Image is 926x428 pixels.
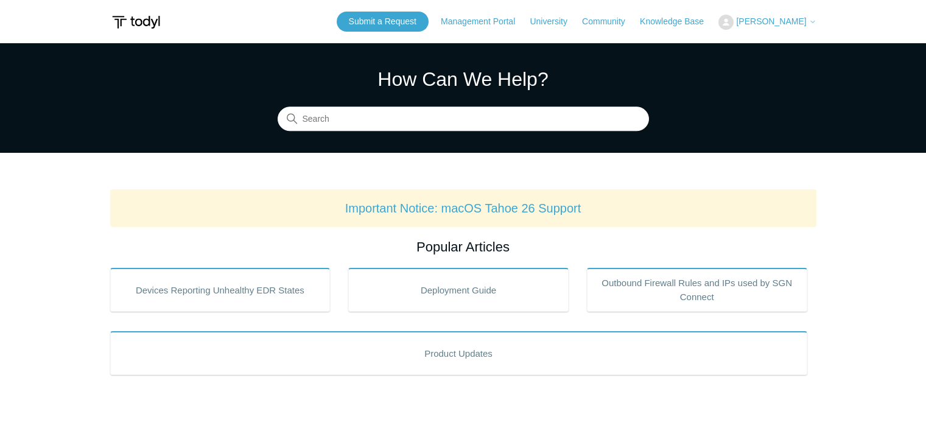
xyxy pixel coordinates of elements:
[345,202,581,215] a: Important Notice: macOS Tahoe 26 Support
[441,15,527,28] a: Management Portal
[640,15,716,28] a: Knowledge Base
[337,12,429,32] a: Submit a Request
[110,237,816,257] h2: Popular Articles
[110,331,807,375] a: Product Updates
[348,268,569,312] a: Deployment Guide
[110,11,162,33] img: Todyl Support Center Help Center home page
[718,15,816,30] button: [PERSON_NAME]
[582,15,637,28] a: Community
[530,15,579,28] a: University
[110,268,331,312] a: Devices Reporting Unhealthy EDR States
[736,16,806,26] span: [PERSON_NAME]
[278,65,649,94] h1: How Can We Help?
[278,107,649,132] input: Search
[587,268,807,312] a: Outbound Firewall Rules and IPs used by SGN Connect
